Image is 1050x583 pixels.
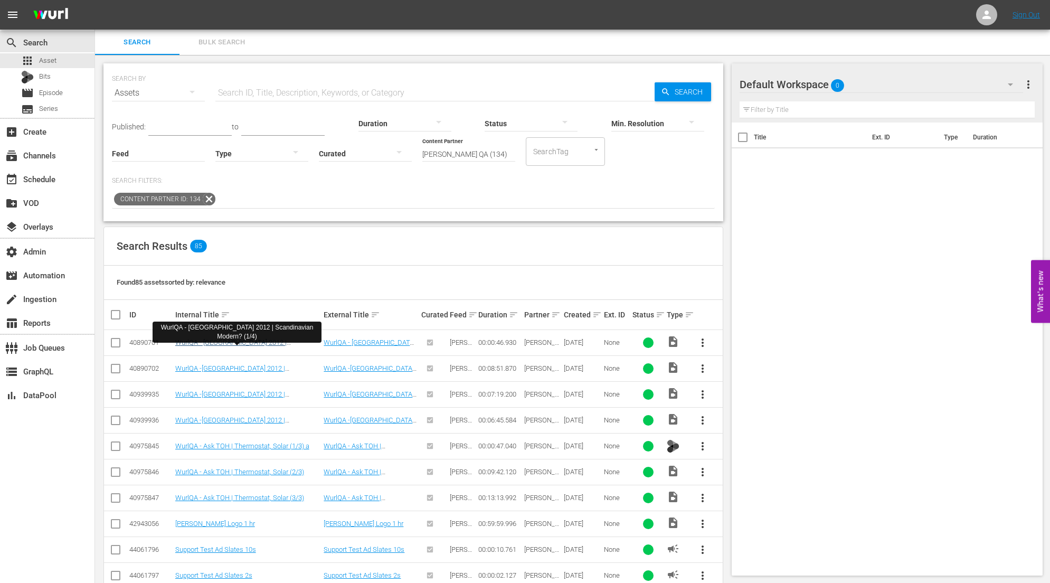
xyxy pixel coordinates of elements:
span: [PERSON_NAME] QA Test Assets - This Old House [450,494,475,549]
span: Search Results [117,240,187,252]
span: BITS [667,438,679,454]
div: [DATE] [564,546,601,553]
span: [PERSON_NAME] QA [524,338,560,354]
div: [DATE] [564,442,601,450]
span: Asset [21,54,34,67]
span: Video [667,465,679,477]
span: [PERSON_NAME] QA [524,468,560,484]
th: Ext. ID [866,123,938,152]
span: Bits [39,71,51,82]
a: WurlQA -[GEOGRAPHIC_DATA] 2012 | Scandinavian Modern? (3/4) [175,390,289,406]
div: None [604,338,629,346]
span: Video [667,516,679,529]
span: Published: [112,123,146,131]
div: [DATE] [564,468,601,476]
a: WurlQA -[GEOGRAPHIC_DATA] 2012 | Scandinavian Modern? (4/4) [175,416,289,432]
span: AD [667,542,679,555]
a: Sign Out [1013,11,1040,19]
span: [PERSON_NAME] QA Test Assets - This Old House [450,468,475,523]
div: 00:13:13.992 [478,494,521,502]
div: [DATE] [564,390,601,398]
div: 40975845 [129,442,172,450]
span: Create [5,126,18,138]
p: Search Filters: [112,176,715,185]
a: WurlQA -[GEOGRAPHIC_DATA] 2012 | Scandinavian Modern? (2/4) [175,364,289,380]
div: 00:08:51.870 [478,364,521,372]
div: 40939935 [129,390,172,398]
span: Video [667,387,679,400]
button: Search [655,82,711,101]
div: Curated [421,311,447,319]
span: [PERSON_NAME] QA [524,520,560,535]
span: more_vert [696,388,709,401]
div: [DATE] [564,338,601,346]
div: [DATE] [564,494,601,502]
div: 40975847 [129,494,172,502]
a: Support Test Ad Slates 2s [324,571,401,579]
span: Automation [5,269,18,282]
a: WurlQA -[GEOGRAPHIC_DATA] 2012 | Scandinavian Modern? (3/4) [324,390,417,414]
button: more_vert [690,434,715,459]
div: None [604,546,629,553]
div: Ext. ID [604,311,629,319]
div: [DATE] [564,571,601,579]
div: Duration [478,308,521,321]
span: Admin [5,246,18,258]
div: 00:00:02.127 [478,571,521,579]
a: [PERSON_NAME] Logo 1 hr [175,520,255,528]
span: to [232,123,239,131]
div: [DATE] [564,416,601,424]
button: more_vert [690,408,715,433]
span: Video [667,335,679,348]
span: Channels [5,149,18,162]
button: more_vert [690,459,715,485]
span: sort [509,310,518,319]
a: WurlQA -[GEOGRAPHIC_DATA] 2012 | Scandinavian Modern? (4/4) [324,416,417,440]
span: [PERSON_NAME] QA Test Assets - This Old House [450,364,475,420]
span: Series [21,103,34,116]
div: None [604,468,629,476]
div: Feed [450,308,475,321]
span: [PERSON_NAME] QA [524,416,560,432]
a: WurlQA - Ask TOH | Thermostat, Solar (1/3) a [175,442,309,450]
span: [PERSON_NAME] QA [524,546,560,561]
span: DataPool [5,389,18,402]
button: Open [591,145,601,155]
div: Partner [524,308,561,321]
div: None [604,390,629,398]
div: 00:00:10.761 [478,546,521,553]
div: 00:00:47.040 [478,442,521,450]
a: WurlQA - Ask TOH | Thermostat, Solar (3/3) [175,494,304,502]
span: [PERSON_NAME] QA Test Assets - This Old House [450,442,475,497]
div: None [604,442,629,450]
span: Video [667,413,679,426]
span: Overlays [5,221,18,233]
img: ans4CAIJ8jUAAAAAAAAAAAAAAAAAAAAAAAAgQb4GAAAAAAAAAAAAAAAAAAAAAAAAJMjXAAAAAAAAAAAAAAAAAAAAAAAAgAT5G... [25,3,76,27]
div: Bits [21,71,34,83]
span: Episode [39,88,63,98]
span: Video [667,361,679,374]
span: more_vert [696,440,709,453]
div: Status [632,308,664,321]
span: sort [656,310,665,319]
a: WurlQA - [GEOGRAPHIC_DATA] 2012 | Scandinavian Modern? (1/4) [324,338,415,362]
span: more_vert [696,362,709,375]
span: Video [667,491,679,503]
a: Support Test Ad Slates 10s [324,546,404,553]
button: more_vert [690,511,715,537]
span: Search [670,82,711,101]
div: None [604,494,629,502]
div: 44061796 [129,546,172,553]
span: Asset [39,55,56,66]
a: [PERSON_NAME] Logo 1 hr [324,520,403,528]
span: AD [667,568,679,581]
span: more_vert [696,543,709,556]
span: [PERSON_NAME] QA [524,390,560,406]
div: [DATE] [564,364,601,372]
div: WurlQA - [GEOGRAPHIC_DATA] 2012 | Scandinavian Modern? (1/4) [157,323,317,341]
span: sort [592,310,602,319]
div: Assets [112,78,205,108]
span: 0 [831,74,844,97]
a: WurlQA - Ask TOH | Thermostat, Solar (2/3) [175,468,304,476]
div: 40939936 [129,416,172,424]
